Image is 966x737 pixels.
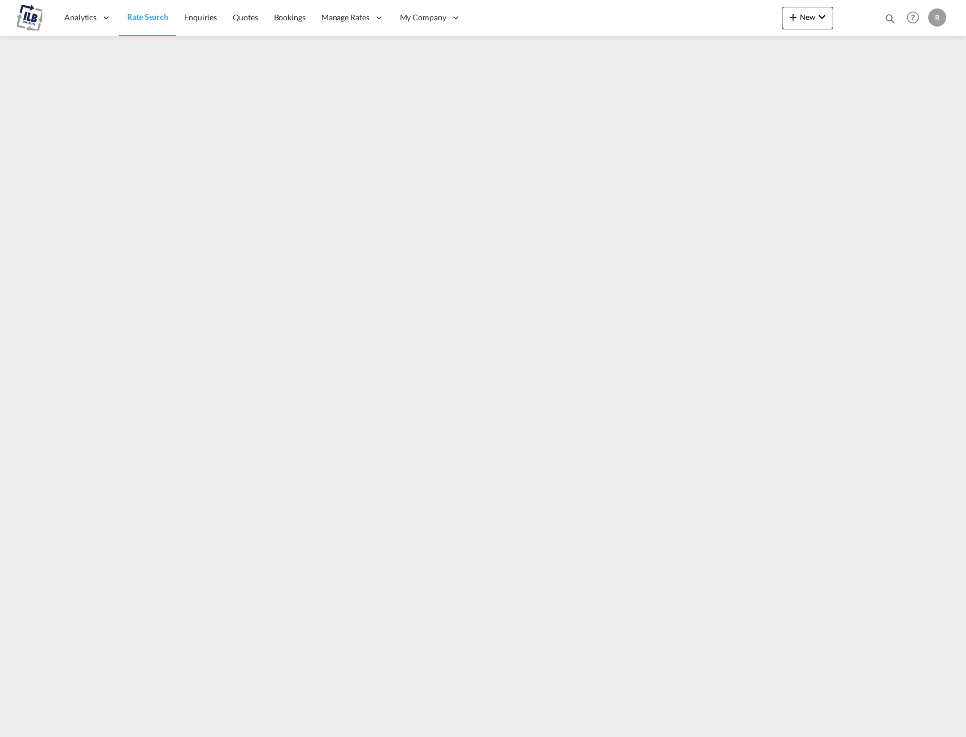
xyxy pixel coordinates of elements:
[884,12,897,25] md-icon: icon-magnify
[815,10,829,24] md-icon: icon-chevron-down
[903,8,923,27] span: Help
[782,7,833,29] button: icon-plus 400-fgNewicon-chevron-down
[233,12,258,22] span: Quotes
[884,12,897,29] div: icon-magnify
[786,12,829,21] span: New
[127,12,168,21] span: Rate Search
[400,12,446,23] span: My Company
[928,8,946,27] div: R
[17,5,42,30] img: 625ebc90a5f611efb2de8361e036ac32.png
[321,12,369,23] span: Manage Rates
[903,8,928,28] div: Help
[64,12,97,23] span: Analytics
[786,10,800,24] md-icon: icon-plus 400-fg
[184,12,217,22] span: Enquiries
[274,12,306,22] span: Bookings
